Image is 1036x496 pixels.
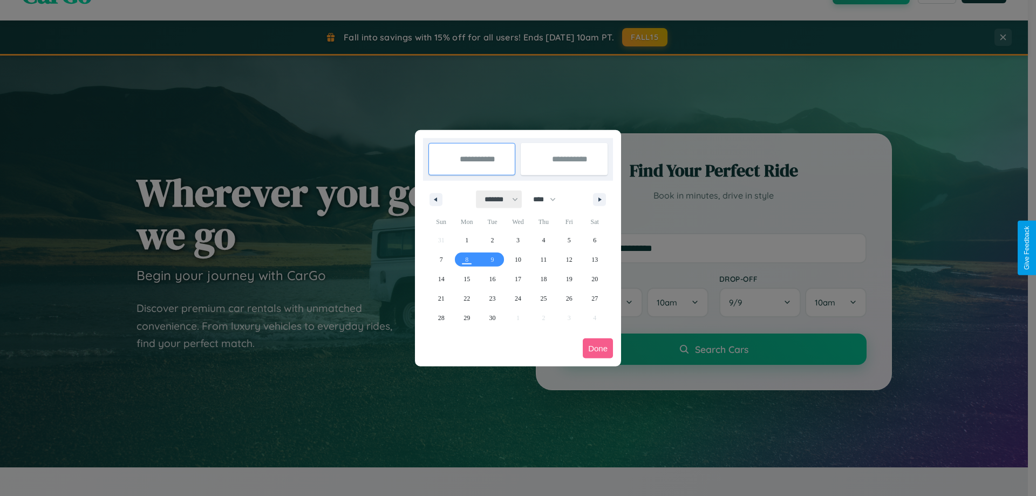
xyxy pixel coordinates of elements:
[465,250,468,269] span: 8
[540,269,547,289] span: 18
[480,269,505,289] button: 16
[480,250,505,269] button: 9
[505,250,530,269] button: 10
[556,230,582,250] button: 5
[515,289,521,308] span: 24
[591,289,598,308] span: 27
[438,289,445,308] span: 21
[556,250,582,269] button: 12
[440,250,443,269] span: 7
[582,269,608,289] button: 20
[438,308,445,328] span: 28
[593,230,596,250] span: 6
[489,289,496,308] span: 23
[566,289,572,308] span: 26
[591,250,598,269] span: 13
[480,213,505,230] span: Tue
[454,289,479,308] button: 22
[505,230,530,250] button: 3
[454,269,479,289] button: 15
[428,289,454,308] button: 21
[454,213,479,230] span: Mon
[541,250,547,269] span: 11
[454,308,479,328] button: 29
[515,269,521,289] span: 17
[1023,226,1031,270] div: Give Feedback
[582,289,608,308] button: 27
[556,269,582,289] button: 19
[516,230,520,250] span: 3
[491,250,494,269] span: 9
[591,269,598,289] span: 20
[428,213,454,230] span: Sun
[428,308,454,328] button: 28
[464,289,470,308] span: 22
[480,289,505,308] button: 23
[480,230,505,250] button: 2
[583,338,613,358] button: Done
[489,269,496,289] span: 16
[566,250,572,269] span: 12
[454,250,479,269] button: 8
[505,289,530,308] button: 24
[505,269,530,289] button: 17
[464,308,470,328] span: 29
[540,289,547,308] span: 25
[505,213,530,230] span: Wed
[531,269,556,289] button: 18
[531,213,556,230] span: Thu
[438,269,445,289] span: 14
[531,230,556,250] button: 4
[531,289,556,308] button: 25
[582,230,608,250] button: 6
[515,250,521,269] span: 10
[465,230,468,250] span: 1
[428,269,454,289] button: 14
[428,250,454,269] button: 7
[491,230,494,250] span: 2
[464,269,470,289] span: 15
[454,230,479,250] button: 1
[582,250,608,269] button: 13
[582,213,608,230] span: Sat
[489,308,496,328] span: 30
[480,308,505,328] button: 30
[542,230,545,250] span: 4
[568,230,571,250] span: 5
[556,213,582,230] span: Fri
[531,250,556,269] button: 11
[556,289,582,308] button: 26
[566,269,572,289] span: 19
